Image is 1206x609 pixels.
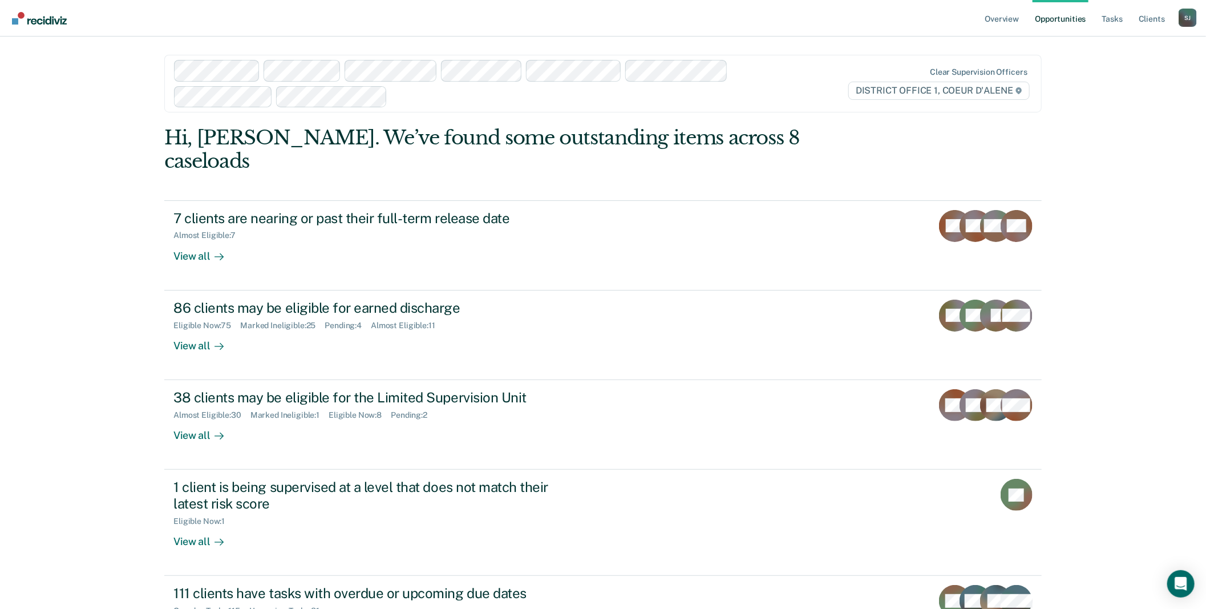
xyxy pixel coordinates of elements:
[173,389,574,406] div: 38 clients may be eligible for the Limited Supervision Unit
[164,380,1042,470] a: 38 clients may be eligible for the Limited Supervision UnitAlmost Eligible:30Marked Ineligible:1E...
[329,410,391,420] div: Eligible Now : 8
[164,291,1042,380] a: 86 clients may be eligible for earned dischargeEligible Now:75Marked Ineligible:25Pending:4Almost...
[240,321,325,330] div: Marked Ineligible : 25
[173,517,234,526] div: Eligible Now : 1
[173,479,574,512] div: 1 client is being supervised at a level that does not match their latest risk score
[371,321,444,330] div: Almost Eligible : 11
[1179,9,1197,27] button: Profile dropdown button
[848,82,1030,100] span: DISTRICT OFFICE 1, COEUR D'ALENE
[173,210,574,227] div: 7 clients are nearing or past their full-term release date
[173,240,237,263] div: View all
[12,12,67,25] img: Recidiviz
[173,410,250,420] div: Almost Eligible : 30
[164,126,866,173] div: Hi, [PERSON_NAME]. We’ve found some outstanding items across 8 caseloads
[1179,9,1197,27] div: S J
[173,321,240,330] div: Eligible Now : 75
[325,321,371,330] div: Pending : 4
[250,410,329,420] div: Marked Ineligible : 1
[930,67,1027,77] div: Clear supervision officers
[391,410,436,420] div: Pending : 2
[173,585,574,602] div: 111 clients have tasks with overdue or upcoming due dates
[164,200,1042,291] a: 7 clients are nearing or past their full-term release dateAlmost Eligible:7View all
[164,470,1042,576] a: 1 client is being supervised at a level that does not match their latest risk scoreEligible Now:1...
[173,330,237,352] div: View all
[173,300,574,316] div: 86 clients may be eligible for earned discharge
[173,526,237,548] div: View all
[173,231,245,240] div: Almost Eligible : 7
[1167,570,1195,598] div: Open Intercom Messenger
[173,420,237,442] div: View all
